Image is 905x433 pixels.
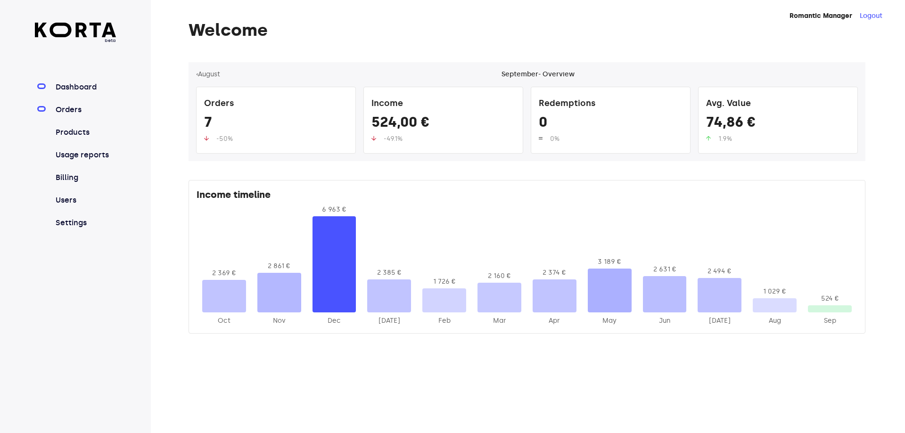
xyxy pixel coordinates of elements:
[257,316,301,326] div: 2024-Nov
[539,136,543,141] img: up
[808,316,852,326] div: 2025-Sep
[477,316,521,326] div: 2025-Mar
[202,269,246,278] div: 2 369 €
[204,95,348,114] div: Orders
[533,316,576,326] div: 2025-Apr
[588,316,632,326] div: 2025-May
[371,136,376,141] img: up
[54,127,116,138] a: Products
[196,70,220,79] button: ‹August
[718,135,732,143] span: 1.9%
[197,188,857,205] div: Income timeline
[35,37,116,44] span: beta
[54,195,116,206] a: Users
[706,136,711,141] img: up
[202,316,246,326] div: 2024-Oct
[216,135,233,143] span: -50%
[860,11,882,21] button: Logout
[706,95,850,114] div: Avg. Value
[54,82,116,93] a: Dashboard
[533,268,576,278] div: 2 374 €
[204,114,348,134] div: 7
[384,135,403,143] span: -49.1%
[367,268,411,278] div: 2 385 €
[477,271,521,281] div: 2 160 €
[422,277,466,286] div: 1 726 €
[367,316,411,326] div: 2025-Jan
[189,21,865,40] h1: Welcome
[313,316,356,326] div: 2024-Dec
[54,149,116,161] a: Usage reports
[371,95,515,114] div: Income
[204,136,209,141] img: up
[588,257,632,267] div: 3 189 €
[539,95,683,114] div: Redemptions
[502,70,575,79] div: September - Overview
[790,12,852,20] strong: Romantic Manager
[550,135,559,143] span: 0%
[539,114,683,134] div: 0
[257,261,301,271] div: 2 861 €
[422,316,466,326] div: 2025-Feb
[808,294,852,303] div: 524 €
[371,114,515,134] div: 524,00 €
[313,205,356,214] div: 6 963 €
[643,265,687,274] div: 2 631 €
[54,172,116,183] a: Billing
[54,217,116,229] a: Settings
[698,316,741,326] div: 2025-Jul
[698,267,741,276] div: 2 494 €
[753,316,797,326] div: 2025-Aug
[753,287,797,296] div: 1 029 €
[643,316,687,326] div: 2025-Jun
[35,23,116,37] img: Korta
[706,114,850,134] div: 74,86 €
[54,104,116,115] a: Orders
[35,23,116,44] a: beta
